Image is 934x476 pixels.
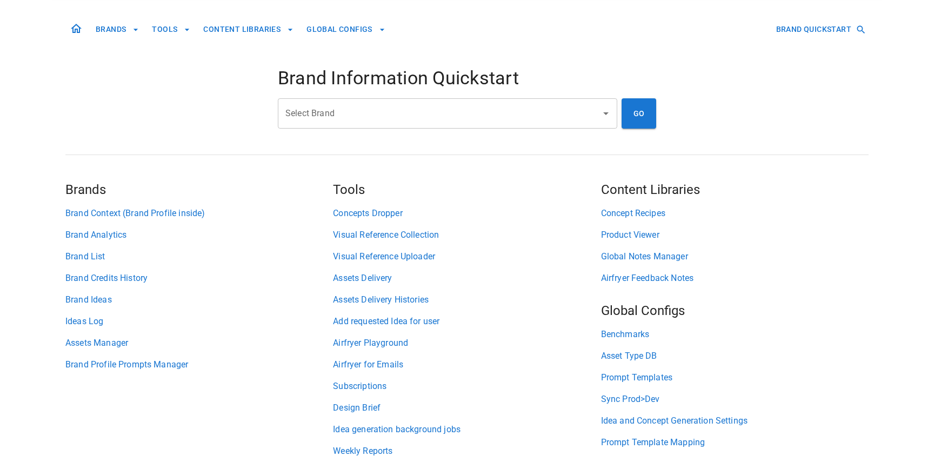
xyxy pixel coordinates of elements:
[65,315,333,328] a: Ideas Log
[302,19,390,39] button: GLOBAL CONFIGS
[333,229,601,242] a: Visual Reference Collection
[333,445,601,458] a: Weekly Reports
[65,337,333,350] a: Assets Manager
[65,207,333,220] a: Brand Context (Brand Profile inside)
[601,414,869,427] a: Idea and Concept Generation Settings
[601,181,869,198] h5: Content Libraries
[148,19,195,39] button: TOOLS
[622,98,656,129] button: GO
[333,358,601,371] a: Airfryer for Emails
[333,207,601,220] a: Concepts Dropper
[65,229,333,242] a: Brand Analytics
[601,350,869,363] a: Asset Type DB
[199,19,298,39] button: CONTENT LIBRARIES
[601,229,869,242] a: Product Viewer
[333,272,601,285] a: Assets Delivery
[772,19,869,39] button: BRAND QUICKSTART
[65,181,333,198] h5: Brands
[65,250,333,263] a: Brand List
[333,401,601,414] a: Design Brief
[91,19,143,39] button: BRANDS
[65,358,333,371] a: Brand Profile Prompts Manager
[333,315,601,328] a: Add requested Idea for user
[601,272,869,285] a: Airfryer Feedback Notes
[601,393,869,406] a: Sync Prod>Dev
[65,293,333,306] a: Brand Ideas
[333,293,601,306] a: Assets Delivery Histories
[333,337,601,350] a: Airfryer Playground
[601,250,869,263] a: Global Notes Manager
[601,207,869,220] a: Concept Recipes
[333,181,601,198] h5: Tools
[601,302,869,319] h5: Global Configs
[278,67,656,90] h4: Brand Information Quickstart
[333,250,601,263] a: Visual Reference Uploader
[333,423,601,436] a: Idea generation background jobs
[601,371,869,384] a: Prompt Templates
[601,436,869,449] a: Prompt Template Mapping
[601,328,869,341] a: Benchmarks
[333,380,601,393] a: Subscriptions
[65,272,333,285] a: Brand Credits History
[598,106,613,121] button: Open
